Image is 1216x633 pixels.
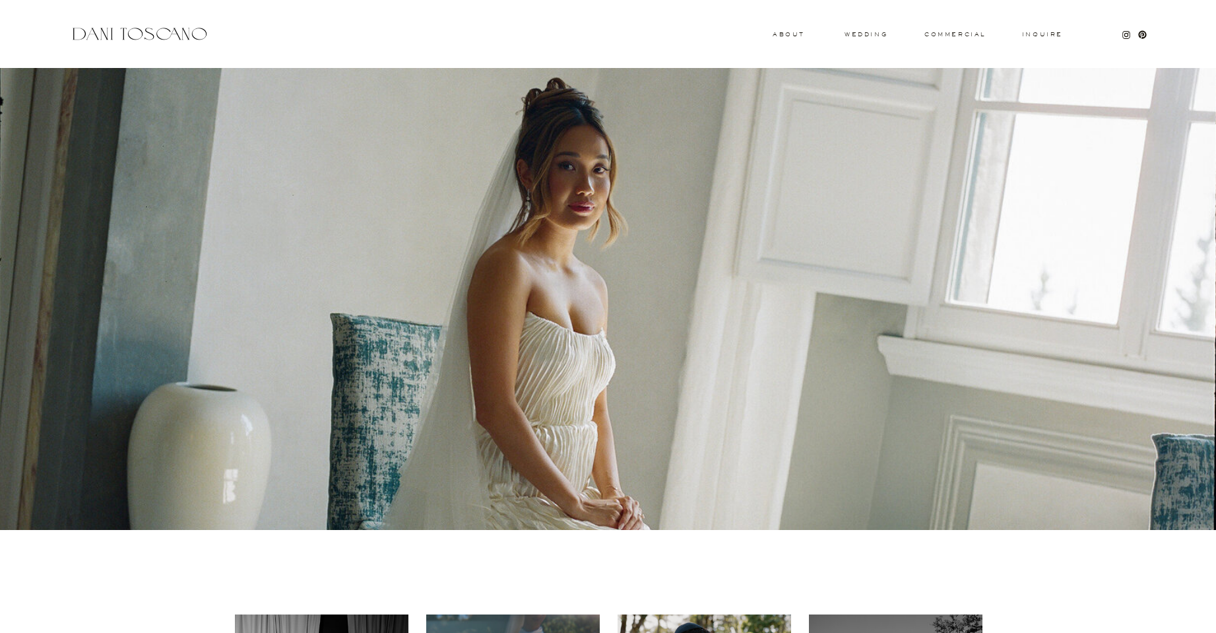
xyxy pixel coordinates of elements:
[1021,32,1064,38] a: Inquire
[924,32,985,37] a: commercial
[773,32,802,36] a: About
[845,32,887,36] a: wedding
